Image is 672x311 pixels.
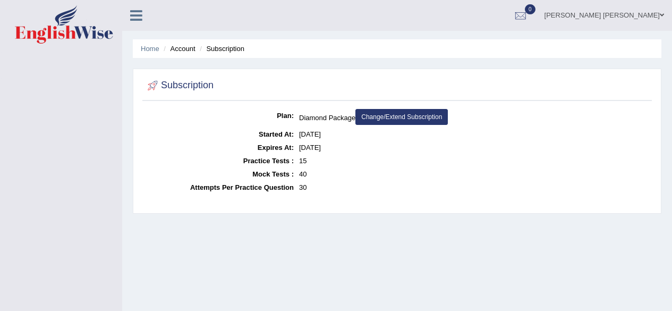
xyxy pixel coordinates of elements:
dd: 15 [299,154,649,167]
dt: Practice Tests : [145,154,294,167]
li: Subscription [197,44,244,54]
li: Account [161,44,195,54]
a: Home [141,45,159,53]
dt: Mock Tests : [145,167,294,181]
dd: Diamond Package [299,109,649,128]
h2: Subscription [145,78,214,94]
dd: [DATE] [299,141,649,154]
dt: Expires At: [145,141,294,154]
dd: 40 [299,167,649,181]
dt: Started At: [145,128,294,141]
span: 0 [525,4,535,14]
dt: Attempts Per Practice Question [145,181,294,194]
dt: Plan: [145,109,294,122]
dd: [DATE] [299,128,649,141]
dd: 30 [299,181,649,194]
a: Change/Extend Subscription [355,109,448,125]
